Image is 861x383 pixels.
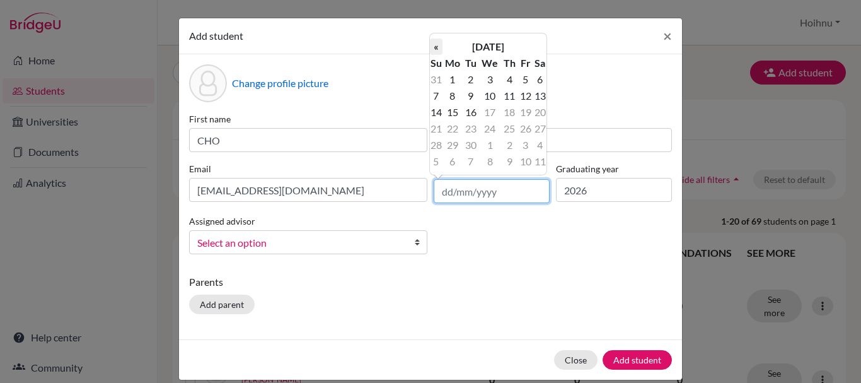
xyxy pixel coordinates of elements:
td: 7 [430,88,442,104]
td: 18 [501,104,517,121]
td: 2 [501,137,517,153]
td: 23 [463,121,478,137]
td: 1 [478,137,500,153]
th: Fr [517,55,533,71]
td: 17 [478,104,500,121]
th: We [478,55,500,71]
div: Profile picture [189,64,227,102]
button: Close [554,350,598,370]
th: [DATE] [442,38,534,55]
td: 20 [534,104,546,121]
label: Email [189,162,427,175]
td: 3 [517,137,533,153]
label: Graduating year [556,162,672,175]
td: 11 [534,153,546,170]
td: 24 [478,121,500,137]
button: Close [653,18,682,54]
button: Add parent [189,295,255,314]
span: Add student [189,30,243,42]
th: « [430,38,442,55]
td: 4 [501,71,517,88]
label: First name [189,112,427,126]
p: Parents [189,274,672,290]
td: 16 [463,104,478,121]
th: Su [430,55,442,71]
span: × [663,27,672,45]
td: 19 [517,104,533,121]
td: 9 [463,88,478,104]
td: 31 [430,71,442,88]
td: 8 [478,153,500,170]
td: 12 [517,88,533,104]
td: 10 [478,88,500,104]
th: Sa [534,55,546,71]
td: 1 [442,71,463,88]
td: 11 [501,88,517,104]
td: 2 [463,71,478,88]
span: Select an option [197,235,403,251]
td: 21 [430,121,442,137]
td: 6 [534,71,546,88]
td: 9 [501,153,517,170]
th: Mo [442,55,463,71]
td: 5 [430,153,442,170]
td: 29 [442,137,463,153]
td: 26 [517,121,533,137]
td: 14 [430,104,442,121]
td: 27 [534,121,546,137]
th: Th [501,55,517,71]
input: dd/mm/yyyy [434,179,550,203]
td: 25 [501,121,517,137]
td: 5 [517,71,533,88]
td: 3 [478,71,500,88]
td: 10 [517,153,533,170]
td: 28 [430,137,442,153]
td: 7 [463,153,478,170]
td: 6 [442,153,463,170]
td: 22 [442,121,463,137]
label: Assigned advisor [189,215,255,228]
td: 15 [442,104,463,121]
td: 13 [534,88,546,104]
label: Surname [434,112,672,126]
button: Add student [603,350,672,370]
th: Tu [463,55,478,71]
td: 4 [534,137,546,153]
td: 8 [442,88,463,104]
td: 30 [463,137,478,153]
